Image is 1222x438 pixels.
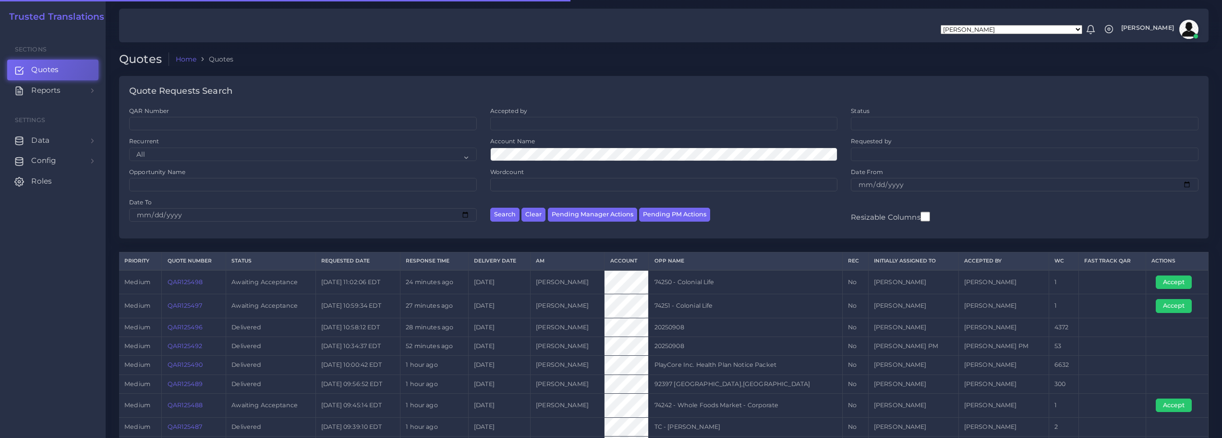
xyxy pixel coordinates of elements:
[868,252,958,270] th: Initially Assigned to
[400,417,469,436] td: 1 hour ago
[530,356,604,375] td: [PERSON_NAME]
[315,337,400,355] td: [DATE] 10:34:37 EDT
[1156,399,1192,412] button: Accept
[124,423,150,430] span: medium
[1156,278,1198,285] a: Accept
[649,294,843,318] td: 74251 - Colonial Life
[2,12,105,23] a: Trusted Translations
[1049,252,1079,270] th: WC
[400,294,469,318] td: 27 minutes ago
[168,361,203,368] a: QAR125490
[31,135,49,146] span: Data
[119,252,162,270] th: Priority
[119,52,169,66] h2: Quotes
[958,337,1049,355] td: [PERSON_NAME] PM
[124,361,150,368] span: medium
[851,137,892,145] label: Requested by
[842,252,868,270] th: REC
[605,252,649,270] th: Account
[400,318,469,337] td: 28 minutes ago
[490,208,520,222] button: Search
[868,417,958,436] td: [PERSON_NAME]
[226,417,316,436] td: Delivered
[1049,417,1079,436] td: 2
[530,394,604,417] td: [PERSON_NAME]
[1049,318,1079,337] td: 4372
[851,107,870,115] label: Status
[530,375,604,393] td: [PERSON_NAME]
[851,211,930,223] label: Resizable Columns
[1049,356,1079,375] td: 6632
[7,171,98,191] a: Roles
[124,401,150,409] span: medium
[958,252,1049,270] th: Accepted by
[649,417,843,436] td: TC - [PERSON_NAME]
[468,270,530,294] td: [DATE]
[31,176,52,187] span: Roles
[868,318,958,337] td: [PERSON_NAME]
[490,137,535,145] label: Account Name
[196,54,233,64] li: Quotes
[315,356,400,375] td: [DATE] 10:00:42 EDT
[1179,20,1198,39] img: avatar
[315,375,400,393] td: [DATE] 09:56:52 EDT
[1156,302,1198,309] a: Accept
[400,252,469,270] th: Response Time
[1156,401,1198,409] a: Accept
[649,337,843,355] td: 20250908
[649,356,843,375] td: PlayCore Inc. Health Plan Notice Packet
[400,337,469,355] td: 52 minutes ago
[1079,252,1146,270] th: Fast Track QAR
[842,294,868,318] td: No
[958,318,1049,337] td: [PERSON_NAME]
[958,294,1049,318] td: [PERSON_NAME]
[1116,20,1202,39] a: [PERSON_NAME]avatar
[15,116,45,124] span: Settings
[468,252,530,270] th: Delivery Date
[521,208,545,222] button: Clear
[468,337,530,355] td: [DATE]
[168,423,202,430] a: QAR125487
[958,375,1049,393] td: [PERSON_NAME]
[958,270,1049,294] td: [PERSON_NAME]
[168,401,203,409] a: QAR125488
[842,270,868,294] td: No
[649,375,843,393] td: 92397 [GEOGRAPHIC_DATA],[GEOGRAPHIC_DATA]
[1049,270,1079,294] td: 1
[124,380,150,388] span: medium
[168,380,203,388] a: QAR125489
[315,394,400,417] td: [DATE] 09:45:14 EDT
[868,270,958,294] td: [PERSON_NAME]
[1049,294,1079,318] td: 1
[842,318,868,337] td: No
[400,356,469,375] td: 1 hour ago
[1121,25,1174,31] span: [PERSON_NAME]
[129,168,185,176] label: Opportunity Name
[842,337,868,355] td: No
[649,394,843,417] td: 74242 - Whole Foods Market - Corporate
[226,270,316,294] td: Awaiting Acceptance
[168,342,202,350] a: QAR125492
[129,198,152,206] label: Date To
[958,417,1049,436] td: [PERSON_NAME]
[490,107,528,115] label: Accepted by
[129,86,232,97] h4: Quote Requests Search
[31,85,60,96] span: Reports
[958,394,1049,417] td: [PERSON_NAME]
[649,270,843,294] td: 74250 - Colonial Life
[315,270,400,294] td: [DATE] 11:02:06 EDT
[842,417,868,436] td: No
[226,294,316,318] td: Awaiting Acceptance
[490,168,524,176] label: Wordcount
[468,318,530,337] td: [DATE]
[31,155,56,166] span: Config
[162,252,226,270] th: Quote Number
[468,375,530,393] td: [DATE]
[400,270,469,294] td: 24 minutes ago
[124,302,150,309] span: medium
[315,294,400,318] td: [DATE] 10:59:34 EDT
[15,46,47,53] span: Sections
[7,150,98,171] a: Config
[468,417,530,436] td: [DATE]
